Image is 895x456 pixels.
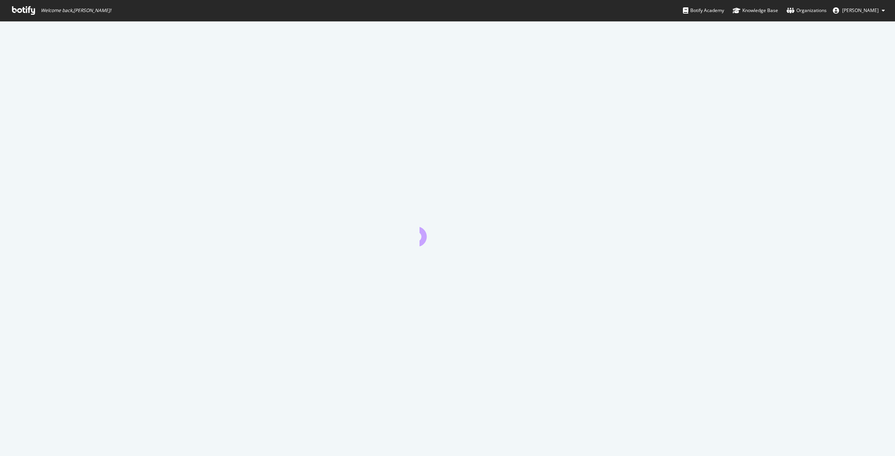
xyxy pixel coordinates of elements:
[842,7,879,14] span: Florian Fouillouse
[683,7,724,14] div: Botify Academy
[420,218,475,246] div: animation
[787,7,827,14] div: Organizations
[733,7,778,14] div: Knowledge Base
[827,4,891,17] button: [PERSON_NAME]
[41,7,111,14] span: Welcome back, [PERSON_NAME] !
